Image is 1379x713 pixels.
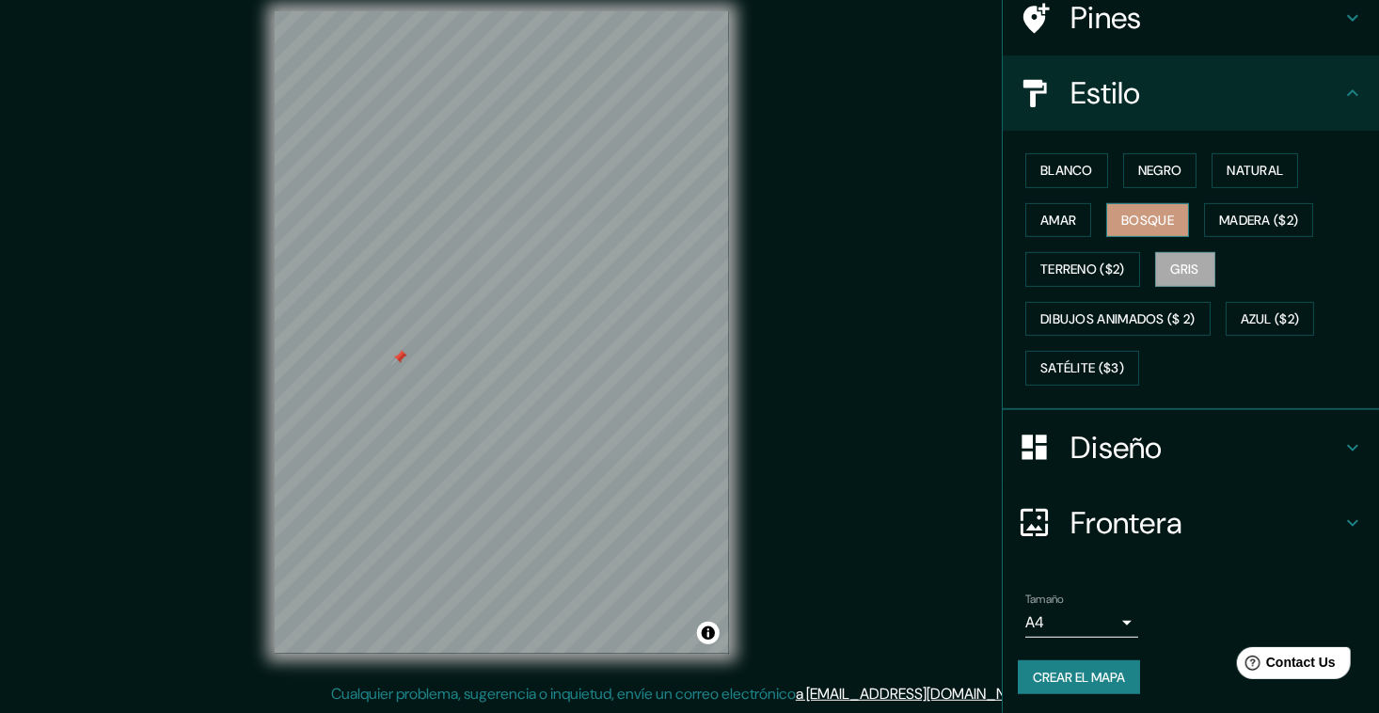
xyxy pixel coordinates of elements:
button: Azul ($2) [1226,302,1315,337]
font: Terreno ($2) [1040,258,1125,281]
font: Madera ($2) [1219,209,1298,232]
div: Frontera [1003,485,1379,561]
font: Amar [1040,209,1076,232]
h4: Frontera [1070,504,1341,542]
button: Terreno ($2) [1025,252,1140,287]
font: Crear el mapa [1033,666,1125,689]
font: Blanco [1040,159,1093,182]
div: Estilo [1003,55,1379,131]
a: a [EMAIL_ADDRESS][DOMAIN_NAME] [796,684,1038,704]
button: Satélite ($3) [1025,351,1139,386]
font: Satélite ($3) [1040,356,1124,380]
button: Madera ($2) [1204,203,1313,238]
button: Dibujos animados ($ 2) [1025,302,1211,337]
font: Bosque [1121,209,1174,232]
label: Tamaño [1025,591,1064,607]
font: Gris [1171,258,1199,281]
font: Azul ($2) [1241,308,1300,331]
div: Diseño [1003,410,1379,485]
button: Gris [1155,252,1215,287]
button: Bosque [1106,203,1189,238]
button: Amar [1025,203,1091,238]
button: Crear el mapa [1018,660,1140,695]
font: Dibujos animados ($ 2) [1040,308,1196,331]
font: Negro [1138,159,1182,182]
font: Natural [1227,159,1283,182]
h4: Diseño [1070,429,1341,467]
h4: Estilo [1070,74,1341,112]
div: A4 [1025,608,1138,638]
button: Natural [1212,153,1298,188]
button: Blanco [1025,153,1108,188]
button: Alternar atribución [697,622,720,644]
button: Negro [1123,153,1197,188]
iframe: Help widget launcher [1212,640,1358,692]
p: Cualquier problema, sugerencia o inquietud, envíe un correo electrónico . [331,683,1041,705]
canvas: Mapa [275,11,729,654]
